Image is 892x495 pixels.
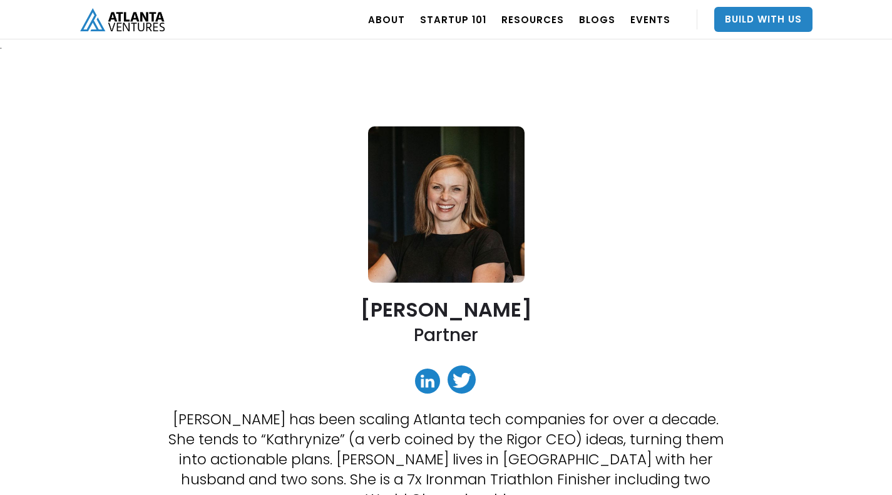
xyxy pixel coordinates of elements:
[368,2,405,37] a: ABOUT
[714,7,813,32] a: Build With Us
[501,2,564,37] a: RESOURCES
[420,2,486,37] a: Startup 101
[630,2,670,37] a: EVENTS
[579,2,615,37] a: BLOGS
[361,299,532,320] h2: [PERSON_NAME]
[414,324,478,347] h2: Partner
